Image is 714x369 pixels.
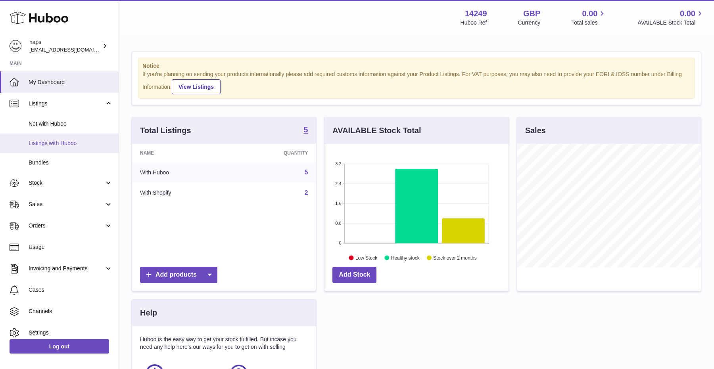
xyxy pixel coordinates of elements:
span: Settings [29,329,113,336]
th: Name [132,144,231,162]
span: Sales [29,201,104,208]
a: Add products [140,267,217,283]
div: haps [29,38,101,54]
a: Log out [10,339,109,354]
td: With Shopify [132,183,231,203]
a: 0.00 Total sales [571,8,607,27]
span: Usage [29,243,113,251]
h3: Help [140,308,157,318]
div: Currency [518,19,541,27]
span: Listings with Huboo [29,140,113,147]
text: 1.6 [336,201,342,206]
h3: Total Listings [140,125,191,136]
img: hello@gethaps.co.uk [10,40,21,52]
h3: AVAILABLE Stock Total [332,125,421,136]
div: Huboo Ref [461,19,487,27]
a: 5 [304,169,308,176]
text: Healthy stock [391,255,420,260]
span: 0.00 [582,8,598,19]
span: Invoicing and Payments [29,265,104,272]
a: View Listings [172,79,221,94]
span: Not with Huboo [29,120,113,128]
div: If you're planning on sending your products internationally please add required customs informati... [142,71,691,94]
strong: 14249 [465,8,487,19]
strong: Notice [142,62,691,70]
a: 0.00 AVAILABLE Stock Total [637,8,704,27]
text: Low Stock [355,255,378,260]
a: 5 [303,126,308,135]
span: AVAILABLE Stock Total [637,19,704,27]
span: Listings [29,100,104,107]
span: Cases [29,286,113,294]
text: 2.4 [336,181,342,186]
span: [EMAIL_ADDRESS][DOMAIN_NAME] [29,46,117,53]
span: Orders [29,222,104,229]
span: Total sales [571,19,607,27]
span: Stock [29,179,104,187]
a: Add Stock [332,267,376,283]
a: 2 [304,189,308,196]
text: 0 [339,241,342,245]
text: 3.2 [336,161,342,166]
td: With Huboo [132,162,231,183]
th: Quantity [231,144,316,162]
span: Bundles [29,159,113,166]
span: 0.00 [680,8,695,19]
text: Stock over 2 months [434,255,477,260]
p: Huboo is the easy way to get your stock fulfilled. But incase you need any help here's our ways f... [140,336,308,351]
h3: Sales [525,125,546,136]
text: 0.8 [336,221,342,226]
span: Channels [29,308,113,315]
strong: 5 [303,126,308,134]
strong: GBP [523,8,540,19]
span: My Dashboard [29,78,113,86]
